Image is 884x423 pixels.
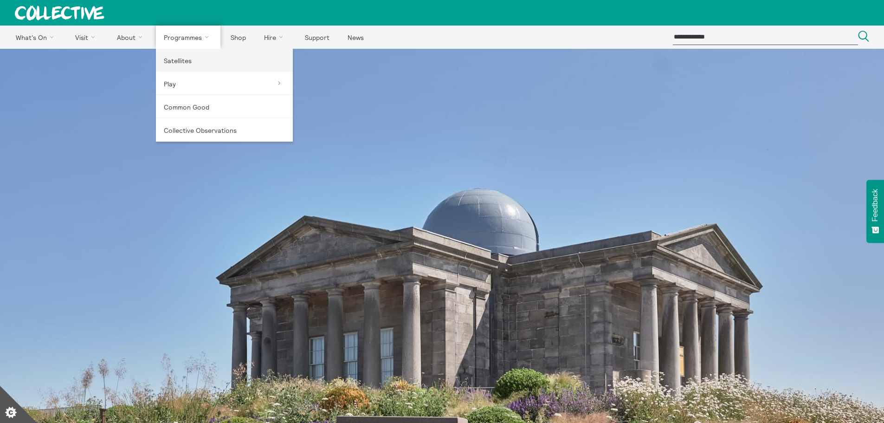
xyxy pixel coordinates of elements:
a: Satellites [156,49,293,72]
button: Feedback - Show survey [866,180,884,243]
a: Common Good [156,95,293,118]
a: Play [156,72,293,95]
a: News [339,26,372,49]
a: Visit [67,26,107,49]
a: Shop [222,26,254,49]
a: Programmes [156,26,221,49]
a: Support [297,26,337,49]
a: Hire [256,26,295,49]
span: Feedback [871,189,879,221]
a: What's On [7,26,65,49]
a: Collective Observations [156,118,293,142]
a: About [109,26,154,49]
